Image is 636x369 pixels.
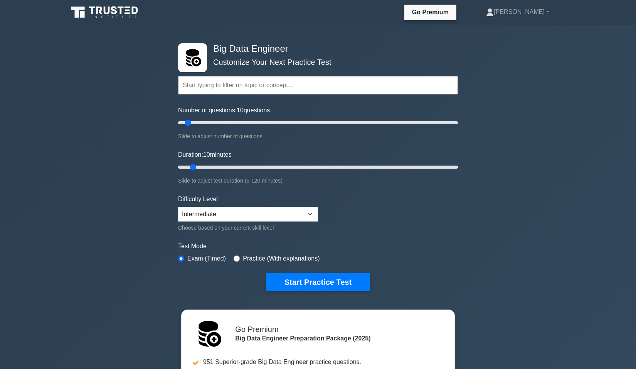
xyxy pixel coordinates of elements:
div: Slide to adjust test duration (5-120 minutes) [178,176,458,185]
label: Practice (With explanations) [243,254,320,263]
a: [PERSON_NAME] [468,4,568,20]
label: Test Mode [178,242,458,251]
a: Go Premium [407,7,453,17]
label: Duration: minutes [178,150,232,159]
label: Difficulty Level [178,195,218,204]
div: Slide to adjust number of questions [178,132,458,141]
div: Choose based on your current skill level [178,223,318,232]
label: Exam (Timed) [187,254,226,263]
span: 10 [237,107,244,113]
h4: Big Data Engineer [210,43,420,54]
input: Start typing to filter on topic or concept... [178,76,458,95]
span: 10 [203,151,210,158]
button: Start Practice Test [266,273,370,291]
label: Number of questions: questions [178,106,270,115]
